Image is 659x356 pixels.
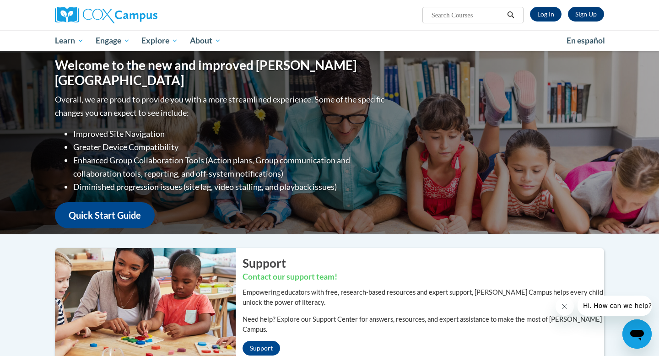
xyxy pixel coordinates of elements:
[578,296,652,316] iframe: Message from company
[190,35,221,46] span: About
[73,140,387,154] li: Greater Device Compatibility
[431,10,504,21] input: Search Courses
[184,30,227,51] a: About
[55,7,229,23] a: Cox Campus
[530,7,562,22] a: Log In
[243,255,604,271] h2: Support
[622,319,652,349] iframe: Button to launch messaging window
[504,10,518,21] button: Search
[243,287,604,307] p: Empowering educators with free, research-based resources and expert support, [PERSON_NAME] Campus...
[561,31,611,50] a: En español
[49,30,90,51] a: Learn
[567,36,605,45] span: En español
[556,297,574,316] iframe: Close message
[243,314,604,334] p: Need help? Explore our Support Center for answers, resources, and expert assistance to make the m...
[73,154,387,180] li: Enhanced Group Collaboration Tools (Action plans, Group communication and collaboration tools, re...
[243,341,280,356] a: Support
[141,35,178,46] span: Explore
[55,35,84,46] span: Learn
[55,92,387,119] p: Overall, we are proud to provide you with a more streamlined experience. Some of the specific cha...
[73,180,387,193] li: Diminished progression issues (site lag, video stalling, and playback issues)
[135,30,184,51] a: Explore
[55,202,155,228] a: Quick Start Guide
[55,57,387,88] h1: Welcome to the new and improved [PERSON_NAME][GEOGRAPHIC_DATA]
[243,271,604,283] h3: Contact our support team!
[55,7,157,23] img: Cox Campus
[41,30,618,51] div: Main menu
[90,30,136,51] a: Engage
[96,35,130,46] span: Engage
[568,7,604,22] a: Register
[73,127,387,140] li: Improved Site Navigation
